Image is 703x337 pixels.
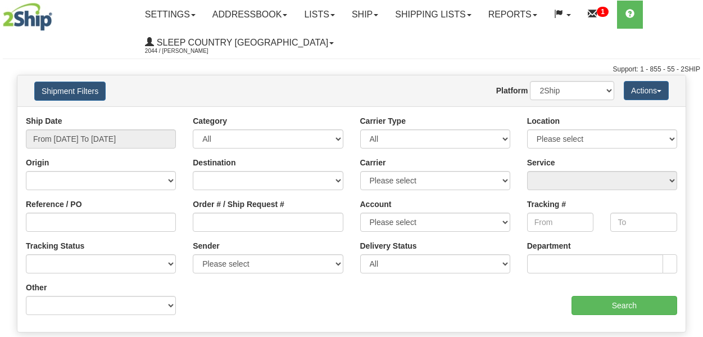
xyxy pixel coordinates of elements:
a: Reports [480,1,546,29]
label: Origin [26,157,49,168]
label: Platform [496,85,528,96]
a: Lists [296,1,343,29]
label: Location [527,115,560,127]
label: Sender [193,240,219,251]
label: Department [527,240,571,251]
a: Shipping lists [387,1,479,29]
label: Tracking # [527,199,566,210]
a: Addressbook [204,1,296,29]
label: Order # / Ship Request # [193,199,284,210]
input: To [610,213,677,232]
label: Service [527,157,555,168]
a: Sleep Country [GEOGRAPHIC_DATA] 2044 / [PERSON_NAME] [137,29,342,57]
input: Search [572,296,677,315]
button: Shipment Filters [34,82,106,101]
label: Reference / PO [26,199,82,210]
iframe: chat widget [677,111,702,226]
label: Category [193,115,227,127]
a: 1 [579,1,617,29]
label: Tracking Status [26,240,84,251]
label: Carrier [360,157,386,168]
a: Ship [343,1,387,29]
input: From [527,213,594,232]
label: Destination [193,157,235,168]
span: Sleep Country [GEOGRAPHIC_DATA] [154,38,328,47]
sup: 1 [597,7,609,17]
label: Delivery Status [360,240,417,251]
label: Account [360,199,392,210]
span: 2044 / [PERSON_NAME] [145,46,229,57]
a: Settings [137,1,204,29]
label: Carrier Type [360,115,406,127]
label: Ship Date [26,115,62,127]
div: Support: 1 - 855 - 55 - 2SHIP [3,65,700,74]
label: Other [26,282,47,293]
button: Actions [624,81,669,100]
img: logo2044.jpg [3,3,52,31]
